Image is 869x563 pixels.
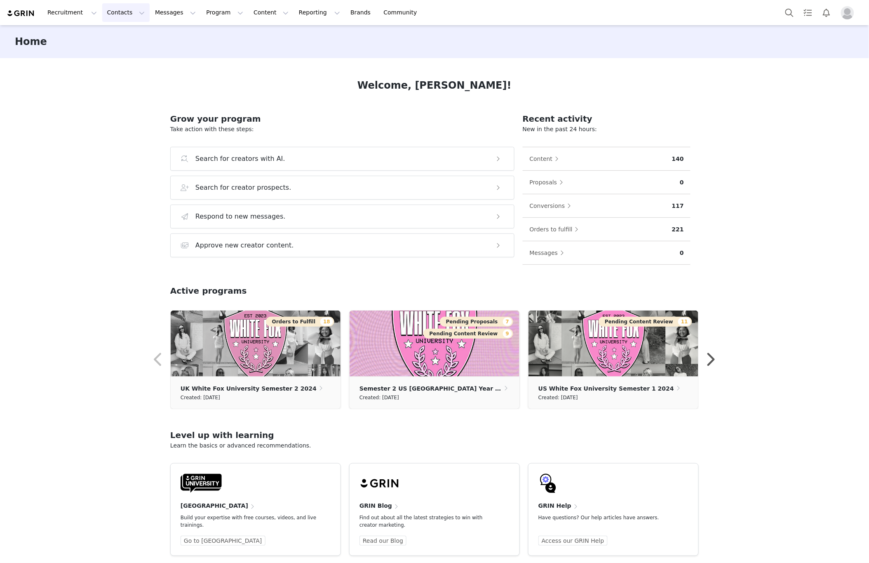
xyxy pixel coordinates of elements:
[181,393,220,402] small: Created: [DATE]
[780,3,799,22] button: Search
[195,212,286,221] h3: Respond to new messages.
[266,317,334,327] button: Orders to Fulfill18
[523,125,691,134] p: New in the past 24 hours:
[538,473,558,493] img: GRIN-help-icon.svg
[170,233,514,257] button: Approve new creator content.
[817,3,836,22] button: Notifications
[170,429,699,441] h2: Level up with learning
[359,473,401,493] img: grin-logo-black.svg
[672,225,684,234] p: 221
[538,514,675,521] p: Have questions? Our help articles have answers.
[672,202,684,210] p: 117
[359,514,496,529] p: Find out about all the latest strategies to win with creator marketing.
[359,536,406,546] a: Read our Blog
[249,3,294,22] button: Content
[836,6,862,19] button: Profile
[529,199,575,212] button: Conversions
[440,317,513,327] button: Pending Proposals7
[170,441,699,450] p: Learn the basics or advanced recommendations.
[181,473,222,493] img: GRIN-University-Logo-Black.svg
[345,3,378,22] a: Brands
[523,113,691,125] h2: Recent activity
[150,3,201,22] button: Messages
[672,155,684,163] p: 140
[529,176,568,189] button: Proposals
[15,34,47,49] h3: Home
[357,78,512,93] h1: Welcome, [PERSON_NAME]!
[841,6,854,19] img: placeholder-profile.jpg
[680,249,684,257] p: 0
[529,246,568,259] button: Messages
[538,384,674,393] p: US White Fox University Semester 1 2024
[680,178,684,187] p: 0
[195,154,285,164] h3: Search for creators with AI.
[181,514,317,529] p: Build your expertise with free courses, videos, and live trainings.
[359,393,399,402] small: Created: [DATE]
[181,502,248,510] h4: [GEOGRAPHIC_DATA]
[195,240,294,250] h3: Approve new creator content.
[102,3,150,22] button: Contacts
[170,147,514,171] button: Search for creators with AI.
[799,3,817,22] a: Tasks
[359,502,392,510] h4: GRIN Blog
[181,536,265,546] a: Go to [GEOGRAPHIC_DATA]
[529,223,583,236] button: Orders to fulfill
[7,9,35,17] img: grin logo
[170,113,514,125] h2: Grow your program
[195,183,291,193] h3: Search for creator prospects.
[423,329,513,339] button: Pending Content Review9
[538,536,608,546] a: Access our GRIN Help
[538,502,571,510] h4: GRIN Help
[170,205,514,228] button: Respond to new messages.
[170,125,514,134] p: Take action with these steps:
[379,3,426,22] a: Community
[181,384,317,393] p: UK White Fox University Semester 2 2024
[359,384,502,393] p: Semester 2 US [GEOGRAPHIC_DATA] Year 3 2025
[294,3,345,22] button: Reporting
[171,311,341,377] img: 2c7b809f-9069-405b-89f9-63745adb3176.png
[599,317,692,327] button: Pending Content Review11
[170,285,247,297] h2: Active programs
[538,393,578,402] small: Created: [DATE]
[201,3,248,22] button: Program
[529,152,563,165] button: Content
[528,311,698,377] img: ddbb7f20-5602-427a-9df6-5ccb1a29f55d.png
[42,3,102,22] button: Recruitment
[350,311,519,377] img: 79df8e27-4179-4891-b4ae-df22988c03c7.jpg
[170,176,514,200] button: Search for creator prospects.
